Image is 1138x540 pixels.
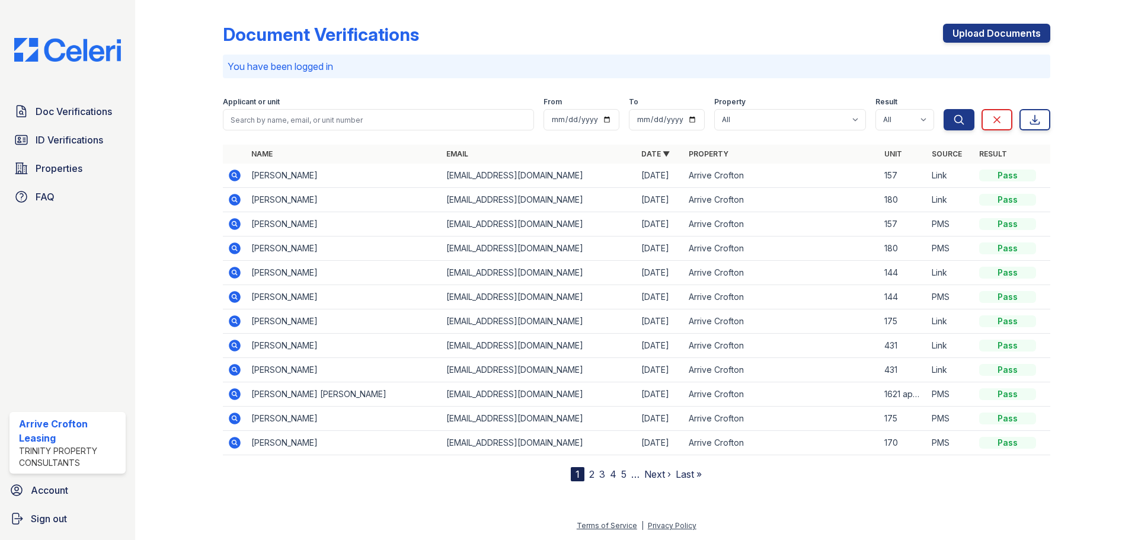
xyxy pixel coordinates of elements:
[1088,493,1126,528] iframe: chat widget
[629,97,638,107] label: To
[5,507,130,531] button: Sign out
[880,285,927,309] td: 144
[979,267,1036,279] div: Pass
[36,133,103,147] span: ID Verifications
[979,315,1036,327] div: Pass
[247,382,442,407] td: [PERSON_NAME] [PERSON_NAME]
[684,285,879,309] td: Arrive Crofton
[637,334,684,358] td: [DATE]
[684,382,879,407] td: Arrive Crofton
[884,149,902,158] a: Unit
[637,164,684,188] td: [DATE]
[684,237,879,261] td: Arrive Crofton
[247,261,442,285] td: [PERSON_NAME]
[442,188,637,212] td: [EMAIL_ADDRESS][DOMAIN_NAME]
[927,382,974,407] td: PMS
[880,212,927,237] td: 157
[979,242,1036,254] div: Pass
[637,382,684,407] td: [DATE]
[880,382,927,407] td: 1621 apart. 170
[637,261,684,285] td: [DATE]
[31,483,68,497] span: Account
[247,188,442,212] td: [PERSON_NAME]
[880,431,927,455] td: 170
[442,309,637,334] td: [EMAIL_ADDRESS][DOMAIN_NAME]
[442,334,637,358] td: [EMAIL_ADDRESS][DOMAIN_NAME]
[684,164,879,188] td: Arrive Crofton
[442,431,637,455] td: [EMAIL_ADDRESS][DOMAIN_NAME]
[684,407,879,431] td: Arrive Crofton
[927,237,974,261] td: PMS
[880,309,927,334] td: 175
[927,358,974,382] td: Link
[684,334,879,358] td: Arrive Crofton
[979,388,1036,400] div: Pass
[223,97,280,107] label: Applicant or unit
[684,261,879,285] td: Arrive Crofton
[9,185,126,209] a: FAQ
[9,156,126,180] a: Properties
[247,358,442,382] td: [PERSON_NAME]
[927,431,974,455] td: PMS
[637,309,684,334] td: [DATE]
[684,431,879,455] td: Arrive Crofton
[544,97,562,107] label: From
[875,97,897,107] label: Result
[19,417,121,445] div: Arrive Crofton Leasing
[247,407,442,431] td: [PERSON_NAME]
[637,212,684,237] td: [DATE]
[19,445,121,469] div: Trinity Property Consultants
[599,468,605,480] a: 3
[927,164,974,188] td: Link
[637,431,684,455] td: [DATE]
[979,170,1036,181] div: Pass
[631,467,640,481] span: …
[979,194,1036,206] div: Pass
[927,309,974,334] td: Link
[932,149,962,158] a: Source
[684,358,879,382] td: Arrive Crofton
[714,97,746,107] label: Property
[621,468,626,480] a: 5
[637,188,684,212] td: [DATE]
[442,285,637,309] td: [EMAIL_ADDRESS][DOMAIN_NAME]
[979,364,1036,376] div: Pass
[442,382,637,407] td: [EMAIL_ADDRESS][DOMAIN_NAME]
[684,212,879,237] td: Arrive Crofton
[610,468,616,480] a: 4
[644,468,671,480] a: Next ›
[684,309,879,334] td: Arrive Crofton
[589,468,594,480] a: 2
[927,285,974,309] td: PMS
[676,468,702,480] a: Last »
[228,59,1046,74] p: You have been logged in
[880,188,927,212] td: 180
[943,24,1050,43] a: Upload Documents
[442,358,637,382] td: [EMAIL_ADDRESS][DOMAIN_NAME]
[880,407,927,431] td: 175
[684,188,879,212] td: Arrive Crofton
[689,149,728,158] a: Property
[36,161,82,175] span: Properties
[927,261,974,285] td: Link
[927,407,974,431] td: PMS
[223,24,419,45] div: Document Verifications
[979,218,1036,230] div: Pass
[979,437,1036,449] div: Pass
[442,261,637,285] td: [EMAIL_ADDRESS][DOMAIN_NAME]
[880,237,927,261] td: 180
[979,413,1036,424] div: Pass
[247,334,442,358] td: [PERSON_NAME]
[9,100,126,123] a: Doc Verifications
[880,358,927,382] td: 431
[577,521,637,530] a: Terms of Service
[979,291,1036,303] div: Pass
[571,467,584,481] div: 1
[641,521,644,530] div: |
[880,164,927,188] td: 157
[247,431,442,455] td: [PERSON_NAME]
[442,237,637,261] td: [EMAIL_ADDRESS][DOMAIN_NAME]
[927,334,974,358] td: Link
[36,190,55,204] span: FAQ
[880,261,927,285] td: 144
